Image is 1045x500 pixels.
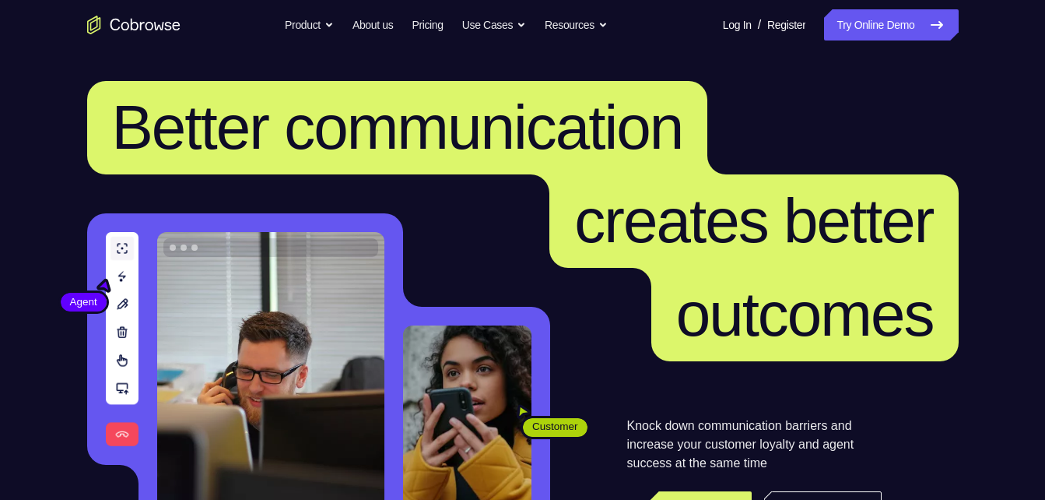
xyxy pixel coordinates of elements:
[462,9,526,40] button: Use Cases
[767,9,805,40] a: Register
[87,16,181,34] a: Go to the home page
[545,9,608,40] button: Resources
[412,9,443,40] a: Pricing
[824,9,958,40] a: Try Online Demo
[574,186,933,255] span: creates better
[723,9,752,40] a: Log In
[676,280,934,349] span: outcomes
[627,417,882,473] p: Knock down communication barriers and increase your customer loyalty and agent success at the sam...
[285,9,334,40] button: Product
[352,9,393,40] a: About us
[758,16,761,34] span: /
[112,93,683,162] span: Better communication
